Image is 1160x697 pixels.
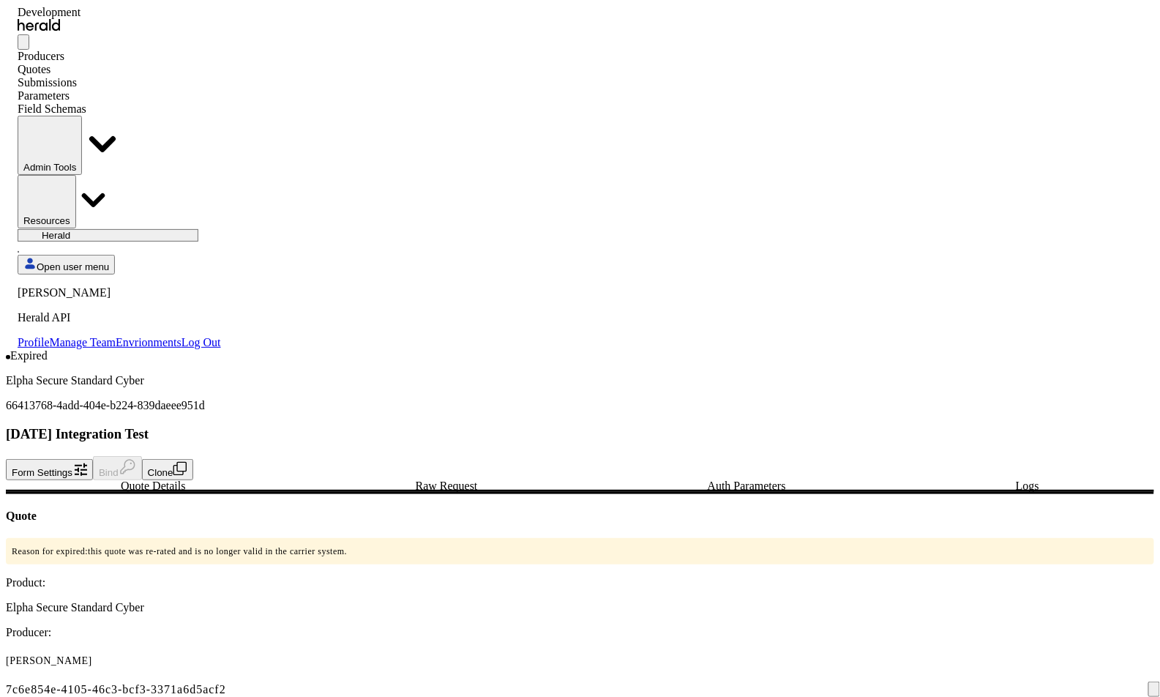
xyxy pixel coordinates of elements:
button: Form Settings [6,459,93,480]
span: Logs [1016,480,1039,492]
p: Herald API [18,311,221,324]
h3: [DATE] Integration Test [6,426,1154,442]
a: Log Out [182,336,221,348]
span: Auth Parameters [708,480,786,492]
span: Expired [10,349,48,362]
button: Bind [93,456,142,480]
p: Elpha Secure Standard Cyber [6,374,1154,387]
h4: Quote [6,510,1154,523]
button: internal dropdown menu [18,116,82,175]
p: Elpha Secure Standard Cyber [6,601,1154,614]
p: 66413768-4add-404e-b224-839daeee951d [6,399,1154,412]
button: Clone [142,459,194,480]
div: Development [18,6,221,19]
div: Field Schemas [18,102,221,116]
p: 7c6e854e-4105-46c3-bcf3-3371a6d5acf2 [6,683,1154,696]
div: Submissions [18,76,221,89]
div: Quotes [18,63,221,76]
a: Manage Team [50,336,116,348]
span: Raw Request [416,480,478,492]
div: Open user menu [18,286,221,349]
p: Producer: [6,626,1154,639]
a: Envrionments [116,336,182,348]
p: [PERSON_NAME] [6,651,1154,671]
img: Herald Logo [18,19,60,31]
span: Quote Details [121,480,185,492]
p: Product: [6,576,1154,589]
span: Open user menu [37,261,109,272]
p: [PERSON_NAME] [18,286,221,299]
span: Reason for expired: [12,546,88,556]
a: Profile [18,336,50,348]
button: Resources dropdown menu [18,175,76,228]
p: this quote was re-rated and is no longer valid in the carrier system. [6,538,1154,564]
div: Parameters [18,89,221,102]
div: Producers [18,50,221,63]
button: Open user menu [18,255,115,275]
